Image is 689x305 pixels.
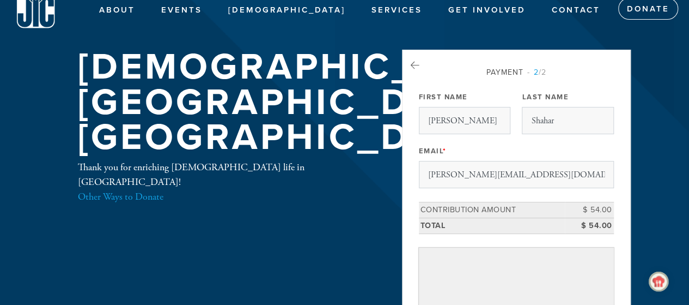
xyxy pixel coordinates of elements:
[419,67,614,78] div: Payment
[534,68,539,77] span: 2
[565,218,614,234] td: $ 54.00
[522,92,569,102] label: Last Name
[419,146,447,156] label: Email
[78,50,533,156] h1: [DEMOGRAPHIC_DATA][GEOGRAPHIC_DATA] [GEOGRAPHIC_DATA]
[565,202,614,218] td: $ 54.00
[419,92,468,102] label: First Name
[78,160,367,204] div: Thank you for enriching [DEMOGRAPHIC_DATA] life in [GEOGRAPHIC_DATA]!
[443,147,447,156] span: This field is required.
[419,218,565,234] td: Total
[649,272,668,291] img: O8z9c6nsT4BnuogAAAABJRU5ErkJggg==
[419,202,565,218] td: Contribution Amount
[78,190,163,203] a: Other Ways to Donate
[527,68,546,77] span: /2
